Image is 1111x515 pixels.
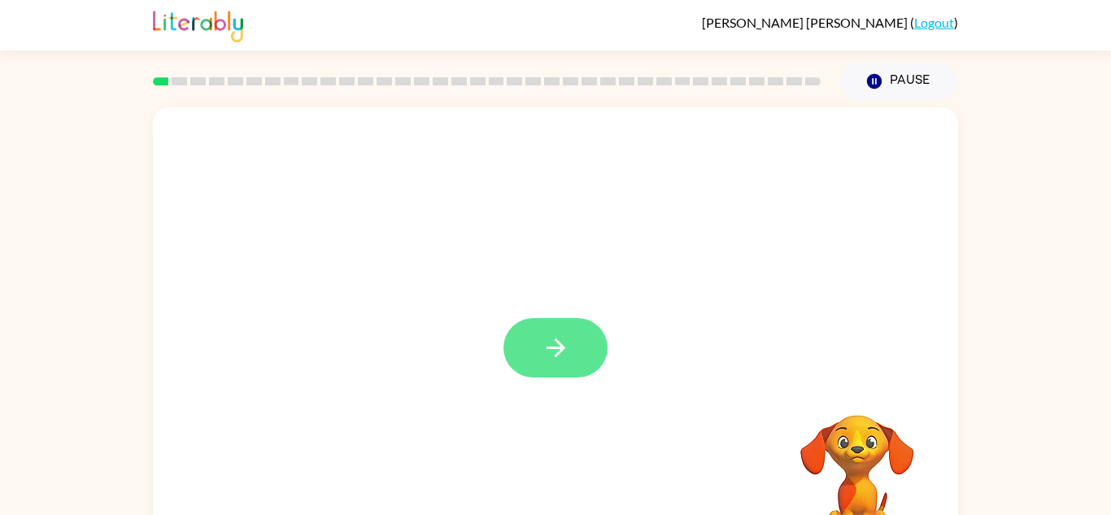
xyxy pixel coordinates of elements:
[914,15,954,30] a: Logout
[702,15,910,30] span: [PERSON_NAME] [PERSON_NAME]
[702,15,958,30] div: ( )
[840,63,958,100] button: Pause
[153,7,243,42] img: Literably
